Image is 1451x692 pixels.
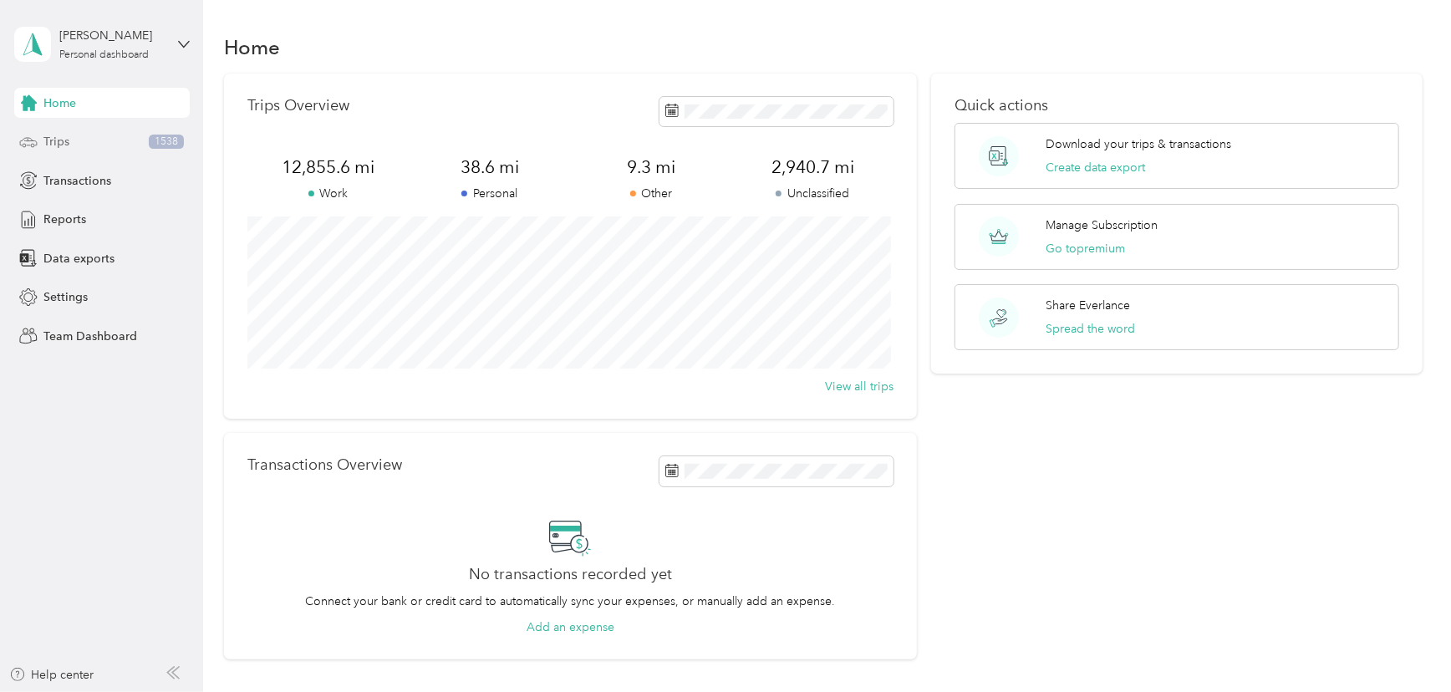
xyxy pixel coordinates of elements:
[1046,216,1158,234] p: Manage Subscription
[247,456,402,474] p: Transactions Overview
[224,38,280,56] h1: Home
[469,566,672,583] h2: No transactions recorded yet
[570,185,731,202] p: Other
[43,211,86,228] span: Reports
[570,155,731,179] span: 9.3 mi
[43,250,115,267] span: Data exports
[825,378,894,395] button: View all trips
[305,593,835,610] p: Connect your bank or credit card to automatically sync your expenses, or manually add an expense.
[43,328,137,345] span: Team Dashboard
[247,185,409,202] p: Work
[1046,159,1145,176] button: Create data export
[59,50,149,60] div: Personal dashboard
[1046,320,1135,338] button: Spread the word
[247,155,409,179] span: 12,855.6 mi
[43,172,111,190] span: Transactions
[1046,135,1231,153] p: Download your trips & transactions
[1046,297,1130,314] p: Share Everlance
[527,618,614,636] button: Add an expense
[732,155,894,179] span: 2,940.7 mi
[247,97,349,114] p: Trips Overview
[409,155,570,179] span: 38.6 mi
[59,27,164,44] div: [PERSON_NAME]
[955,97,1398,114] p: Quick actions
[149,135,184,150] span: 1538
[43,288,88,306] span: Settings
[9,666,94,684] button: Help center
[43,133,69,150] span: Trips
[43,94,76,112] span: Home
[1357,598,1451,692] iframe: Everlance-gr Chat Button Frame
[732,185,894,202] p: Unclassified
[409,185,570,202] p: Personal
[1046,240,1125,257] button: Go topremium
